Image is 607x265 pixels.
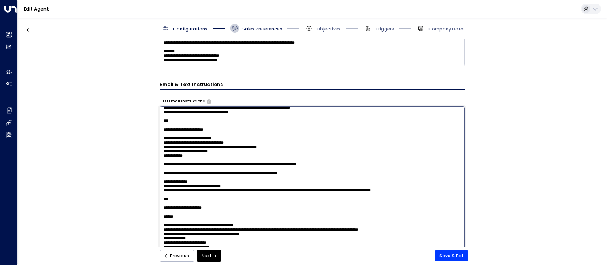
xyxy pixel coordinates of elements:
[317,26,341,32] span: Objectives
[197,250,221,262] button: Next
[428,26,464,32] span: Company Data
[207,99,211,103] button: Specify instructions for the agent's first email only, such as introductory content, special offe...
[24,6,49,12] a: Edit Agent
[242,26,282,32] span: Sales Preferences
[375,26,394,32] span: Triggers
[160,250,194,262] button: Previous
[160,99,205,104] label: First Email Instructions
[173,26,207,32] span: Configurations
[435,250,468,261] button: Save & Exit
[160,81,465,90] h3: Email & Text Instructions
